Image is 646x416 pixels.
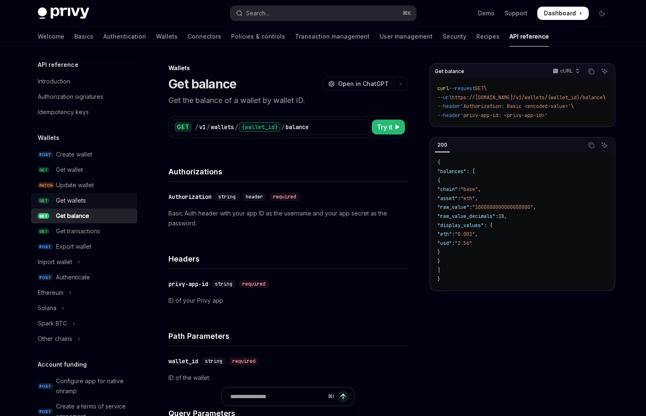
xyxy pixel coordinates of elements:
span: , [533,204,536,210]
div: Import wallet [38,257,72,267]
span: ] [437,267,440,274]
button: Toggle Solana section [31,301,137,316]
h5: API reference [38,60,78,70]
span: POST [38,244,53,250]
span: Open in ChatGPT [338,80,389,88]
span: : [495,213,498,220]
span: POST [38,409,53,415]
a: Wallets [156,27,178,46]
button: Toggle dark mode [595,7,609,20]
span: , [504,213,507,220]
span: , [478,186,481,193]
div: Ethereum [38,288,63,298]
span: POST [38,383,53,389]
div: Introduction [38,76,70,86]
h5: Account funding [38,360,87,370]
span: : [469,204,472,210]
button: Ask AI [599,66,610,77]
a: Introduction [31,74,137,89]
div: Idempotency keys [38,107,89,117]
a: GETGet wallet [31,162,137,177]
div: wallet_id [168,357,198,365]
span: POST [38,152,53,158]
a: Basics [74,27,93,46]
span: , [475,195,478,202]
span: https://[DOMAIN_NAME]/v1/wallets/{wallet_id}/balance [452,94,603,101]
div: wallets [211,123,234,131]
span: string [218,193,236,200]
a: GETGet balance [31,208,137,223]
div: Create wallet [56,149,92,159]
p: Basic Auth header with your app ID as the username and your app secret as the password. [168,208,408,228]
span: "base" [461,186,478,193]
a: Security [443,27,466,46]
span: --header [437,112,461,119]
span: : { [484,222,492,229]
span: 'Authorization: Basic <encoded-value>' [461,103,571,110]
button: Send message [337,391,349,402]
div: Authorization signatures [38,92,103,102]
span: Try it [377,122,392,132]
button: Toggle Spark BTC section [31,316,137,331]
a: Demo [478,9,495,17]
span: curl [437,85,449,92]
div: 200 [435,140,450,150]
span: "chain" [437,186,458,193]
div: / [281,123,285,131]
div: Update wallet [56,180,94,190]
a: Authentication [103,27,146,46]
div: Get balance [56,211,89,221]
span: string [205,358,222,365]
span: Get balance [435,68,464,75]
div: Search... [246,8,269,18]
span: \ [571,103,574,110]
a: Connectors [188,27,221,46]
span: \ [484,85,487,92]
span: } [437,258,440,264]
input: Ask a question... [230,387,324,406]
span: GET [38,198,49,204]
span: : [ [466,168,475,175]
a: API reference [509,27,549,46]
span: --header [437,103,461,110]
span: GET [38,228,49,235]
h5: Wallets [38,133,59,143]
a: POSTCreate wallet [31,147,137,162]
span: 'privy-app-id: <privy-app-id>' [461,112,548,119]
button: Open search [230,6,416,21]
span: "asset" [437,195,458,202]
span: GET [38,213,49,219]
div: {wallet_id} [239,122,280,132]
span: ⌘ K [402,10,411,17]
a: PATCHUpdate wallet [31,178,137,193]
div: required [229,357,259,365]
span: 18 [498,213,504,220]
div: Other chains [38,334,72,344]
div: privy-app-id [168,280,208,288]
span: : [452,240,455,247]
p: Get the balance of a wallet by wallet ID. [168,95,408,106]
span: Dashboard [544,9,576,17]
span: GET [38,167,49,173]
div: balance [285,123,309,131]
p: ID of your Privy app. [168,296,408,306]
a: Idempotency keys [31,105,137,120]
span: "usd" [437,240,452,247]
a: Dashboard [537,7,589,20]
h4: Authorizations [168,166,408,177]
h4: Headers [168,253,408,264]
span: --request [449,85,475,92]
span: string [215,281,232,287]
div: / [207,123,210,131]
div: Get wallet [56,165,83,175]
span: { [437,159,440,166]
button: Copy the contents from the code block [586,66,597,77]
span: "0.001" [455,231,475,237]
span: } [437,276,440,282]
div: Configure app for native onramp [56,376,132,396]
h1: Get balance [168,76,237,91]
div: required [239,280,269,288]
button: Toggle Import wallet section [31,254,137,269]
a: User management [380,27,433,46]
img: dark logo [38,7,89,19]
